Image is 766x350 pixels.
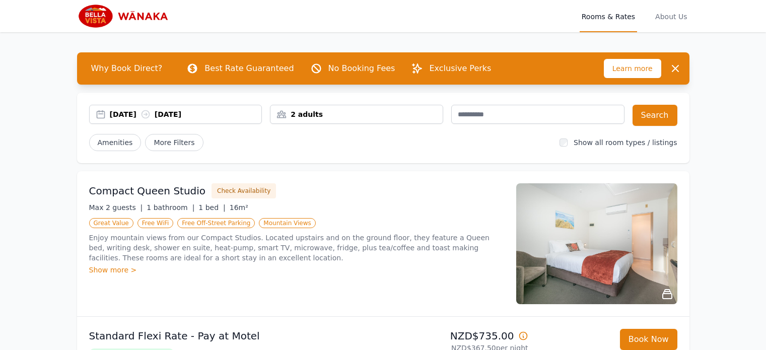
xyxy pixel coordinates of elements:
span: 1 bathroom | [147,203,194,212]
img: Bella Vista Wanaka [77,4,174,28]
span: Why Book Direct? [83,58,171,79]
div: [DATE] [DATE] [110,109,262,119]
span: Free Off-Street Parking [177,218,255,228]
span: Max 2 guests | [89,203,143,212]
span: Learn more [604,59,661,78]
div: 2 adults [270,109,443,119]
p: Exclusive Perks [429,62,491,75]
span: 16m² [230,203,248,212]
button: Book Now [620,329,677,350]
span: More Filters [145,134,203,151]
p: No Booking Fees [328,62,395,75]
p: NZD$735.00 [387,329,528,343]
p: Enjoy mountain views from our Compact Studios. Located upstairs and on the ground floor, they fea... [89,233,504,263]
button: Check Availability [212,183,276,198]
div: Show more > [89,265,504,275]
p: Standard Flexi Rate - Pay at Motel [89,329,379,343]
h3: Compact Queen Studio [89,184,206,198]
p: Best Rate Guaranteed [204,62,294,75]
span: 1 bed | [198,203,225,212]
span: Great Value [89,218,133,228]
button: Amenities [89,134,142,151]
span: Mountain Views [259,218,315,228]
button: Search [633,105,677,126]
span: Free WiFi [137,218,174,228]
label: Show all room types / listings [574,138,677,147]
